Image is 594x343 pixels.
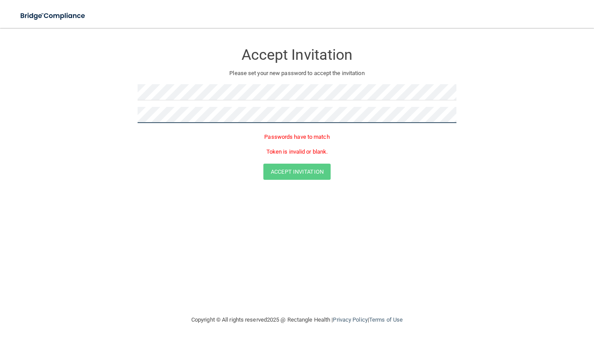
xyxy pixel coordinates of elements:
a: Terms of Use [369,316,403,323]
img: bridge_compliance_login_screen.278c3ca4.svg [13,7,93,25]
p: Token is invalid or blank. [138,147,456,157]
p: Passwords have to match [138,132,456,142]
div: Copyright © All rights reserved 2025 @ Rectangle Health | | [138,306,456,334]
button: Accept Invitation [263,164,331,180]
p: Please set your new password to accept the invitation [144,68,450,79]
a: Privacy Policy [333,316,367,323]
h3: Accept Invitation [138,47,456,63]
